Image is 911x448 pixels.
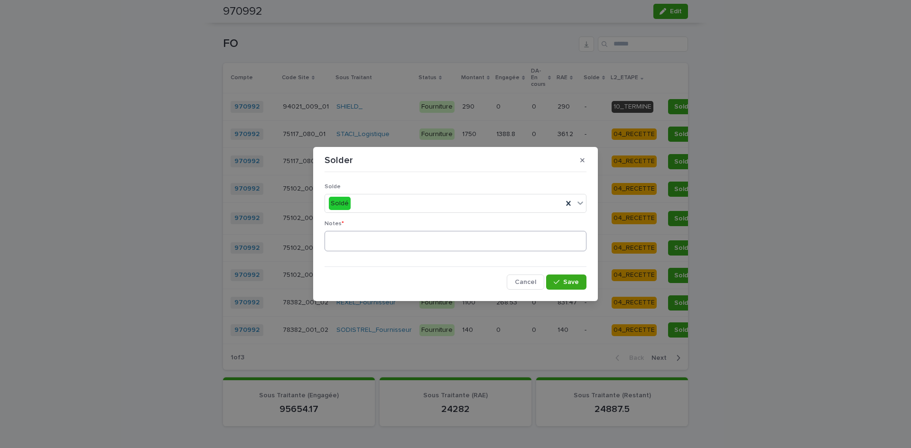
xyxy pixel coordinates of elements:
div: Soldé [329,197,351,210]
button: Cancel [507,274,544,290]
span: Solde [325,184,341,190]
span: Save [563,279,579,285]
span: Notes [325,221,344,227]
button: Save [546,274,586,290]
span: Cancel [515,279,536,285]
p: Solder [325,155,353,166]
